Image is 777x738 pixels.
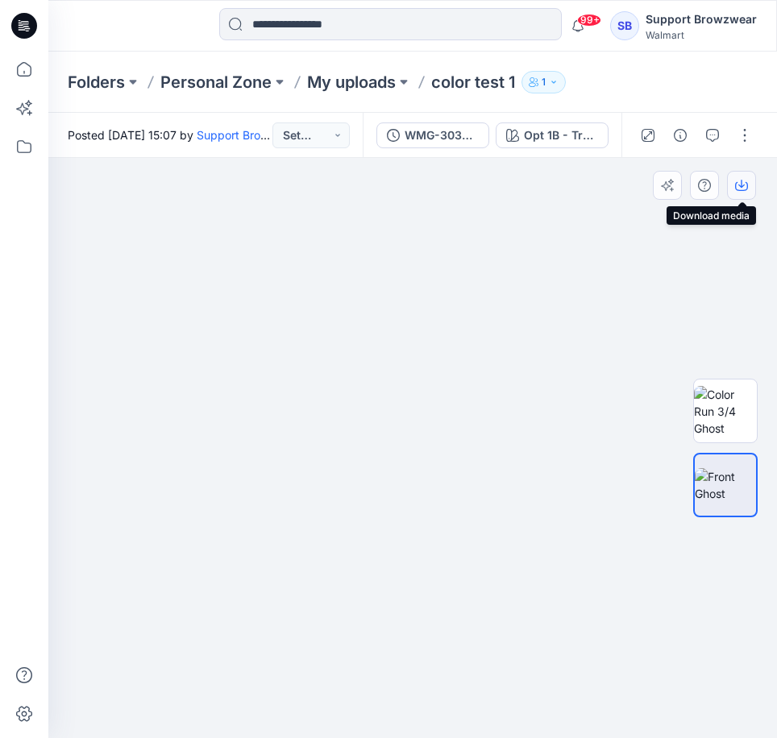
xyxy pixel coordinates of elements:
[160,71,272,93] a: Personal Zone
[646,29,757,41] div: Walmart
[496,122,609,148] button: Opt 1B - True Medium Wash 2
[197,128,301,142] a: Support Browzwear
[542,73,546,91] p: 1
[405,126,479,144] div: WMG-3038-2026_Elastic Back 5pkt Denim Shorts 3 Inseam_Aug12
[667,122,693,148] button: Details
[694,386,757,437] img: Color Run 3/4 Ghost
[646,10,757,29] div: Support Browzwear
[521,71,566,93] button: 1
[68,126,272,143] span: Posted [DATE] 15:07 by
[610,11,639,40] div: SB
[68,71,125,93] a: Folders
[524,126,598,144] div: Opt 1B - True Medium Wash 2
[695,468,756,502] img: Front Ghost
[577,14,601,27] span: 99+
[307,71,396,93] a: My uploads
[431,71,515,93] p: color test 1
[376,122,489,148] button: WMG-3038-2026_Elastic Back 5pkt Denim Shorts 3 Inseam_Aug12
